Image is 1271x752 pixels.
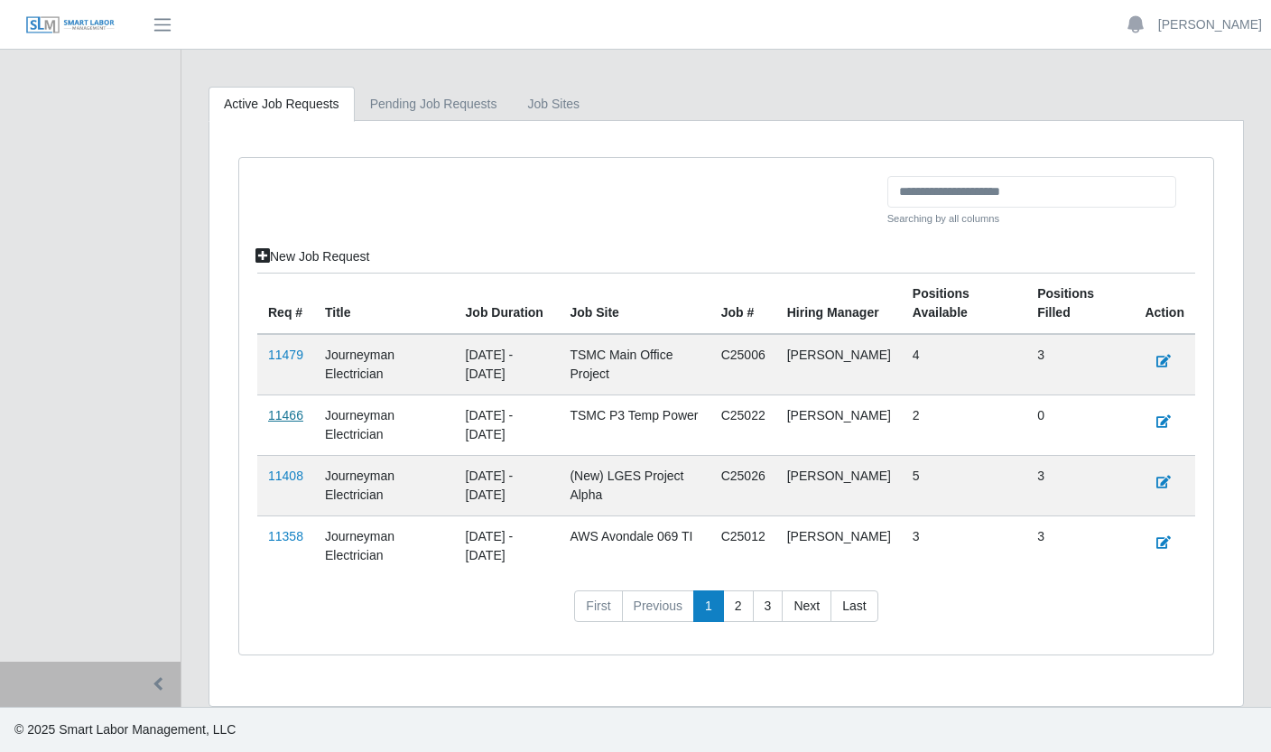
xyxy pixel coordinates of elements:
[902,515,1026,576] td: 3
[559,395,710,455] td: TSMC P3 Temp Power
[455,395,560,455] td: [DATE] - [DATE]
[902,334,1026,395] td: 4
[244,241,382,273] a: New Job Request
[257,590,1195,637] nav: pagination
[902,455,1026,515] td: 5
[559,455,710,515] td: (New) LGES Project Alpha
[257,273,314,334] th: Req #
[1158,15,1262,34] a: [PERSON_NAME]
[710,273,776,334] th: Job #
[753,590,784,623] a: 3
[710,395,776,455] td: C25022
[693,590,724,623] a: 1
[314,455,455,515] td: Journeyman Electrician
[902,273,1026,334] th: Positions Available
[710,515,776,576] td: C25012
[776,455,902,515] td: [PERSON_NAME]
[1026,273,1134,334] th: Positions Filled
[1026,395,1134,455] td: 0
[268,529,303,543] a: 11358
[455,273,560,334] th: Job Duration
[209,87,355,122] a: Active Job Requests
[723,590,754,623] a: 2
[1026,334,1134,395] td: 3
[776,273,902,334] th: Hiring Manager
[902,395,1026,455] td: 2
[268,469,303,483] a: 11408
[776,515,902,576] td: [PERSON_NAME]
[455,455,560,515] td: [DATE] - [DATE]
[559,515,710,576] td: AWS Avondale 069 TI
[1026,515,1134,576] td: 3
[776,395,902,455] td: [PERSON_NAME]
[782,590,831,623] a: Next
[314,334,455,395] td: Journeyman Electrician
[25,15,116,35] img: SLM Logo
[710,455,776,515] td: C25026
[268,408,303,422] a: 11466
[776,334,902,395] td: [PERSON_NAME]
[887,211,1176,227] small: Searching by all columns
[559,334,710,395] td: TSMC Main Office Project
[710,334,776,395] td: C25006
[455,515,560,576] td: [DATE] - [DATE]
[559,273,710,334] th: job site
[314,395,455,455] td: Journeyman Electrician
[830,590,877,623] a: Last
[513,87,596,122] a: job sites
[14,722,236,737] span: © 2025 Smart Labor Management, LLC
[1134,273,1195,334] th: Action
[1026,455,1134,515] td: 3
[455,334,560,395] td: [DATE] - [DATE]
[314,273,455,334] th: Title
[314,515,455,576] td: Journeyman Electrician
[268,348,303,362] a: 11479
[355,87,513,122] a: Pending Job Requests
